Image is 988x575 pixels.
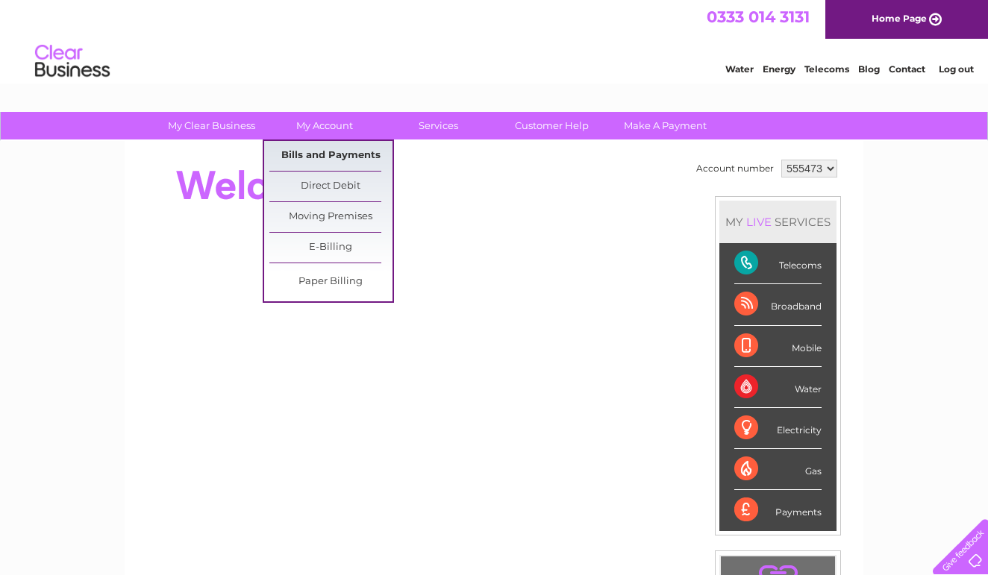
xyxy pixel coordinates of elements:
[490,112,613,139] a: Customer Help
[734,367,822,408] div: Water
[604,112,727,139] a: Make A Payment
[734,284,822,325] div: Broadband
[734,449,822,490] div: Gas
[269,141,393,171] a: Bills and Payments
[939,63,974,75] a: Log out
[269,267,393,297] a: Paper Billing
[743,215,775,229] div: LIVE
[150,112,273,139] a: My Clear Business
[719,201,837,243] div: MY SERVICES
[143,8,848,72] div: Clear Business is a trading name of Verastar Limited (registered in [GEOGRAPHIC_DATA] No. 3667643...
[269,233,393,263] a: E-Billing
[269,202,393,232] a: Moving Premises
[269,172,393,201] a: Direct Debit
[734,243,822,284] div: Telecoms
[377,112,500,139] a: Services
[763,63,795,75] a: Energy
[734,490,822,530] div: Payments
[804,63,849,75] a: Telecoms
[725,63,754,75] a: Water
[858,63,880,75] a: Blog
[263,112,387,139] a: My Account
[692,156,778,181] td: Account number
[734,408,822,449] div: Electricity
[707,7,810,26] a: 0333 014 3131
[34,39,110,84] img: logo.png
[889,63,925,75] a: Contact
[734,326,822,367] div: Mobile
